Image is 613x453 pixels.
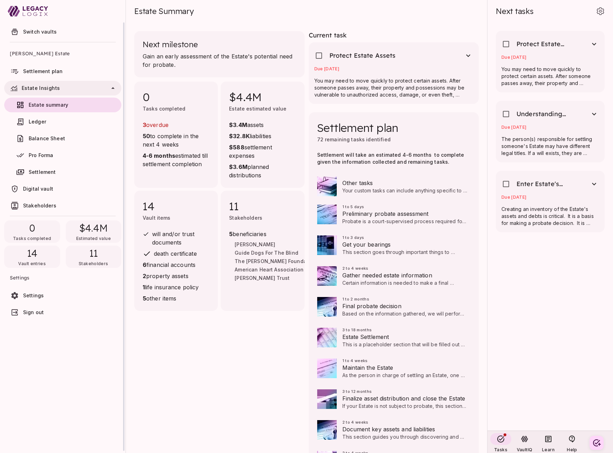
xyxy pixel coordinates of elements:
[317,235,337,255] img: section-img
[10,269,116,286] span: Settings
[342,187,467,214] span: Your custom tasks can include anything specific to your settlement that is not captured in the st...
[4,131,121,146] a: Balance Sheet
[309,199,479,230] div: section-img1 to 5 daysPreliminary probate assessmentProbate is a court-supervised process require...
[317,121,398,135] span: Settlement plan
[342,389,372,394] span: 3 to 12 months
[501,206,599,227] p: Creating an inventory of the Estate's assets and debts is critical. It is a basis for making a pr...
[29,222,35,234] span: 0
[29,102,68,108] span: Estate summary
[4,220,60,243] div: 0Tasks completed
[317,420,337,440] img: section-img
[342,218,466,273] span: Probate is a court-supervised process required for approximately 70-90% of Estates. For these Est...
[4,24,121,39] a: Switch vaults
[229,144,244,151] strong: $588
[29,119,46,125] span: Ledger
[76,236,111,241] span: Estimated value
[317,152,466,165] span: Settlement will take an estimated 4-6 months to complete given the information collected and rema...
[23,309,44,315] span: Sign out
[342,403,466,451] span: If your Estate is not subject to probate, this section covers final accounting, distribution of a...
[314,66,340,71] span: Due [DATE]
[542,447,555,452] span: Learn
[143,272,146,279] strong: 2
[516,110,568,118] span: Understanding the role of Executor/Administrator/Trustee
[4,288,121,303] a: Settings
[342,363,468,372] span: Maintain the Estate
[342,372,468,441] span: As the person in charge of settling an Estate, one of your main jobs is to ‘maintain the value’ o...
[143,272,209,280] span: property assets
[309,353,479,384] div: section-img1 to 4 weeksMaintain the EstateAs the person in charge of settling an Estate, one of y...
[4,98,121,112] a: Estate summary
[134,6,194,16] span: Estate Summary
[4,165,121,179] a: Settlement
[309,415,479,445] div: section-img2 to 4 weeksDocument key assets and liabilitiesThis section guides you through discove...
[143,295,146,302] strong: 5
[342,249,468,256] p: This section goes through important things to consider at the start of your Estate settlement jou...
[317,136,391,142] span: 72 remaining tasks identified
[143,261,147,268] strong: 6
[501,136,599,157] p: The person(s) responsible for settling someone's Estate may have different legal titles. If a wil...
[235,275,384,283] span: [PERSON_NAME] Trust
[4,182,121,196] a: Digital vault
[567,447,577,452] span: Help
[29,135,65,141] span: Balance Sheet
[143,106,185,112] span: Tasks completed
[23,292,44,298] span: Settings
[229,133,250,140] strong: $32.8K
[143,284,145,291] strong: 1
[229,231,233,238] strong: 5
[516,180,568,188] span: Enter Estate's Asset and Debts
[229,199,296,213] span: 11
[23,68,63,74] span: Settlement plan
[317,266,337,286] img: section-img
[342,358,368,363] span: 1 to 4 weeks
[342,420,369,425] span: 2 to 4 weeks
[309,174,479,199] div: section-imgOther tasksYour custom tasks can include anything specific to your settlement that is ...
[342,280,467,335] span: Certain information is needed to make a final determination on the estate's need for probate. Thi...
[342,240,468,249] span: Get your bearings
[79,261,108,266] span: Stakeholders
[235,258,384,266] span: The [PERSON_NAME] Foundation For [MEDICAL_DATA] Research
[229,230,392,238] span: beneficiaries
[221,191,304,311] div: 11Stakeholders5beneficiaries[PERSON_NAME]Guide Dogs For The BlindThe [PERSON_NAME] Foundation For...
[309,230,479,261] div: section-img1 to 3 daysGet your bearingsThis section goes through important things to consider at ...
[342,204,364,209] span: 1 to 5 days
[235,249,384,258] span: Guide Dogs For The Blind
[342,425,468,433] span: Document key assets and liabilities
[501,194,527,200] span: Due [DATE]
[143,132,209,149] span: to complete in the next 4 weeks
[143,283,209,291] span: life insurance policy
[23,186,53,192] span: Digital vault
[134,82,218,188] div: 0Tasks completed3overdue50to complete in the next 4 weeks4-6 monthsestimated till settlement comp...
[221,82,304,188] div: $4.4MEstate estimated value$3.4Massets$32.8Kliabilities$588settlement expenses$3.6Mplanned distri...
[4,114,121,129] a: Ledger
[501,125,527,130] span: Due [DATE]
[494,447,507,452] span: Tasks
[143,294,209,303] span: other items
[23,29,57,35] span: Switch vaults
[342,333,468,341] span: Estate Settlement
[10,45,116,62] span: [PERSON_NAME] Estate
[143,133,150,140] strong: 50
[154,250,197,257] span: death certificate
[317,328,337,347] img: section-img
[229,90,296,104] span: $4.4M
[4,198,121,213] a: Stakeholders
[4,246,60,268] div: 14Vault entries
[66,246,122,268] div: 11Stakeholders
[317,205,337,224] img: section-img
[29,169,56,175] span: Settlement
[4,64,121,79] a: Settlement plan
[342,271,468,279] span: Gather needed estate information
[66,220,122,243] div: $4.4MEstimated value
[235,241,384,249] span: [PERSON_NAME]
[342,210,468,218] span: Preliminary probate assessment
[342,341,465,368] span: This is a placeholder section that will be filled out after the estate's assets and debts have be...
[314,77,473,98] p: You may need to move quickly to protect certain assets. After someone passes away, their property...
[309,31,347,39] span: Current task
[134,31,305,77] div: Next milestoneGain an early assessment of the Estate's potential need for probate.
[317,359,337,378] img: section-img
[143,152,175,159] strong: 4-6 months
[143,40,198,49] span: Next milestone
[22,85,60,91] span: Estate Insights
[317,389,337,409] img: section-img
